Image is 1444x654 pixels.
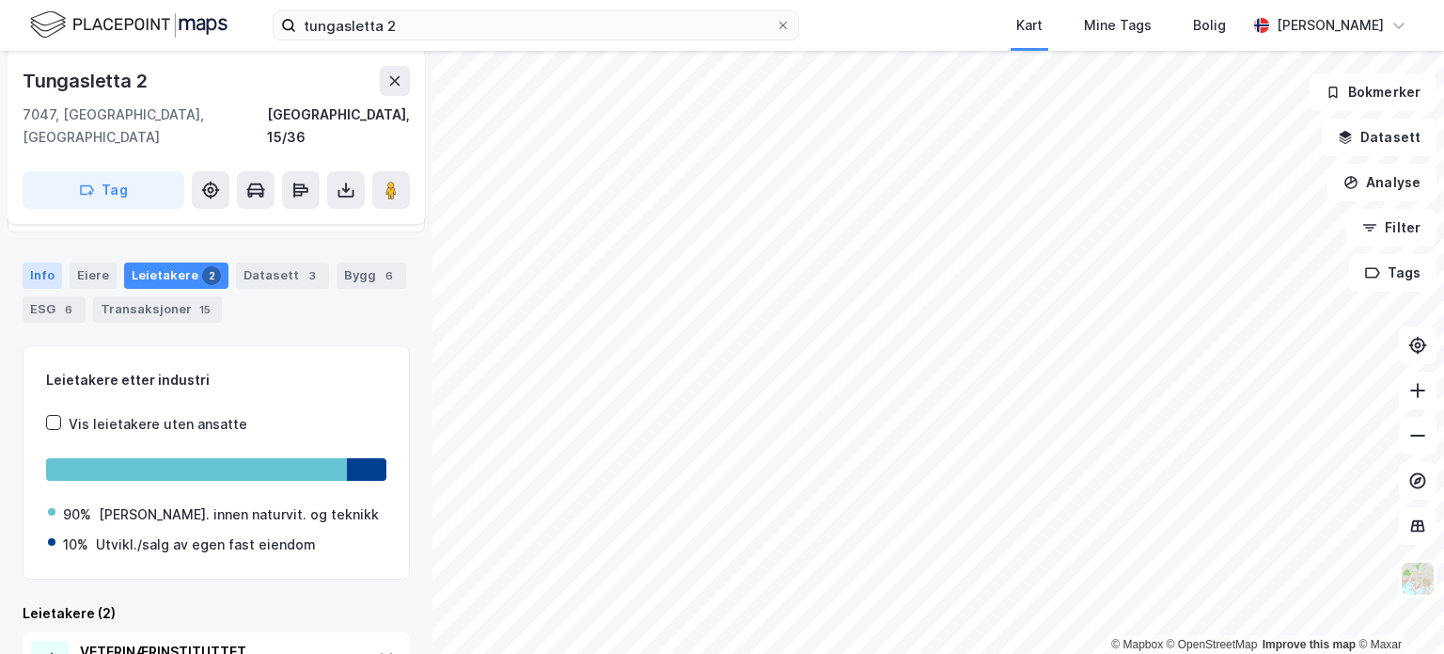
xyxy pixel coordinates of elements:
a: OpenStreetMap [1167,638,1258,651]
button: Filter [1346,209,1436,247]
div: ESG [23,296,86,323]
div: Tungasletta 2 [23,66,150,96]
div: 10% [63,534,88,556]
button: Datasett [1322,119,1436,156]
div: 3 [303,266,322,285]
div: Utvikl./salg av egen fast eiendom [96,534,316,556]
div: 7047, [GEOGRAPHIC_DATA], [GEOGRAPHIC_DATA] [23,104,267,149]
div: Leietakere (2) [23,602,410,625]
div: [GEOGRAPHIC_DATA], 15/36 [267,104,410,149]
div: Transaksjoner [93,296,222,323]
button: Tags [1349,254,1436,292]
div: 6 [59,300,78,319]
img: Z [1400,561,1436,597]
div: Mine Tags [1084,14,1152,37]
button: Tag [23,171,184,209]
div: Vis leietakere uten ansatte [69,413,247,436]
div: Bygg [337,263,406,289]
div: Datasett [236,263,329,289]
div: Leietakere [124,263,228,289]
div: 2 [202,266,221,285]
div: 90% [63,503,91,526]
input: Søk på adresse, matrikkel, gårdeiere, leietakere eller personer [296,11,776,40]
iframe: Chat Widget [1350,564,1444,654]
div: Kart [1016,14,1043,37]
div: 15 [196,300,214,319]
img: logo.f888ab2527a4732fd821a326f86c7f29.svg [30,8,228,41]
div: Kontrollprogram for chat [1350,564,1444,654]
button: Bokmerker [1310,73,1436,111]
div: 6 [380,266,399,285]
button: Analyse [1327,164,1436,201]
div: Leietakere etter industri [46,369,386,391]
div: Bolig [1193,14,1226,37]
a: Improve this map [1263,638,1356,651]
a: Mapbox [1111,638,1163,651]
div: [PERSON_NAME]. innen naturvit. og teknikk [99,503,379,526]
div: Info [23,263,62,289]
div: Eiere [70,263,117,289]
div: [PERSON_NAME] [1277,14,1384,37]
